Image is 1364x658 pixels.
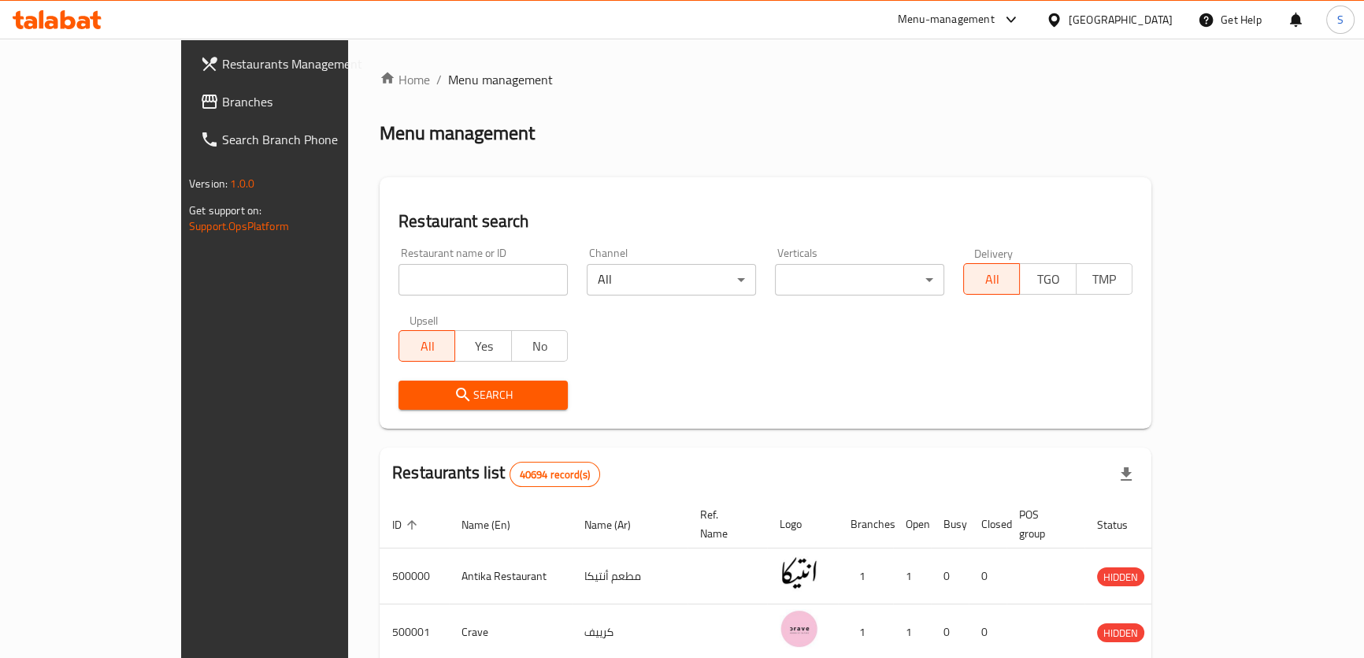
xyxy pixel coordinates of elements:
[398,264,568,296] input: Search for restaurant name or ID..
[410,314,439,325] label: Upsell
[398,210,1132,233] h2: Restaurant search
[970,268,1014,291] span: All
[1097,624,1144,642] span: HIDDEN
[838,548,893,604] td: 1
[448,70,553,89] span: Menu management
[1076,263,1132,295] button: TMP
[893,548,931,604] td: 1
[1019,505,1066,543] span: POS group
[838,500,893,548] th: Branches
[392,461,600,487] h2: Restaurants list
[1107,455,1145,493] div: Export file
[767,500,838,548] th: Logo
[775,264,944,296] div: ​
[974,247,1014,258] label: Delivery
[449,548,572,604] td: Antika Restaurant
[222,54,396,73] span: Restaurants Management
[406,335,449,358] span: All
[398,381,568,410] button: Search
[187,83,409,121] a: Branches
[189,200,261,221] span: Get support on:
[898,10,995,29] div: Menu-management
[1083,268,1126,291] span: TMP
[380,121,535,146] h2: Menu management
[1097,515,1148,534] span: Status
[969,500,1006,548] th: Closed
[969,548,1006,604] td: 0
[436,70,442,89] li: /
[1019,263,1076,295] button: TGO
[398,330,455,362] button: All
[1097,567,1144,586] div: HIDDEN
[510,467,599,482] span: 40694 record(s)
[380,548,449,604] td: 500000
[572,548,688,604] td: مطعم أنتيكا
[1097,623,1144,642] div: HIDDEN
[461,335,505,358] span: Yes
[963,263,1020,295] button: All
[380,70,1151,89] nav: breadcrumb
[931,548,969,604] td: 0
[780,553,819,593] img: Antika Restaurant
[780,609,819,649] img: Crave
[587,264,756,296] div: All
[1097,568,1144,586] span: HIDDEN
[222,92,396,111] span: Branches
[1337,11,1344,28] span: S
[511,330,568,362] button: No
[700,505,748,543] span: Ref. Name
[187,45,409,83] a: Restaurants Management
[230,173,254,194] span: 1.0.0
[411,385,555,405] span: Search
[454,330,511,362] button: Yes
[931,500,969,548] th: Busy
[1026,268,1069,291] span: TGO
[222,130,396,149] span: Search Branch Phone
[584,515,651,534] span: Name (Ar)
[518,335,562,358] span: No
[392,515,422,534] span: ID
[189,173,228,194] span: Version:
[187,121,409,158] a: Search Branch Phone
[189,216,289,236] a: Support.OpsPlatform
[893,500,931,548] th: Open
[510,462,600,487] div: Total records count
[1069,11,1173,28] div: [GEOGRAPHIC_DATA]
[461,515,531,534] span: Name (En)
